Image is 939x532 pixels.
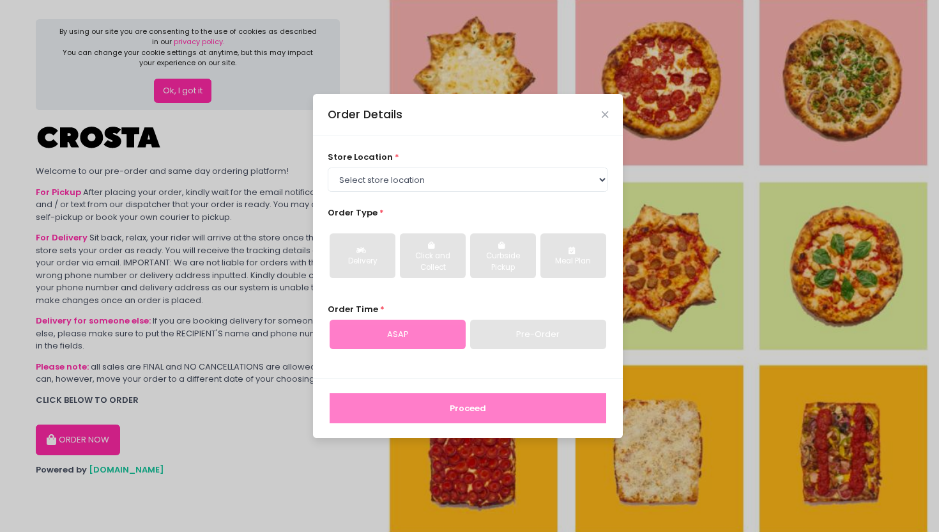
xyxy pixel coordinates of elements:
div: Order Details [328,106,402,123]
button: Proceed [330,393,606,424]
button: Delivery [330,233,395,278]
button: Meal Plan [540,233,606,278]
div: Curbside Pickup [479,251,527,273]
div: Delivery [339,256,386,267]
div: Meal Plan [549,256,597,267]
button: Close [602,111,608,118]
span: Order Time [328,303,378,315]
span: store location [328,151,393,163]
div: Click and Collect [409,251,457,273]
button: Click and Collect [400,233,466,278]
button: Curbside Pickup [470,233,536,278]
span: Order Type [328,207,378,219]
